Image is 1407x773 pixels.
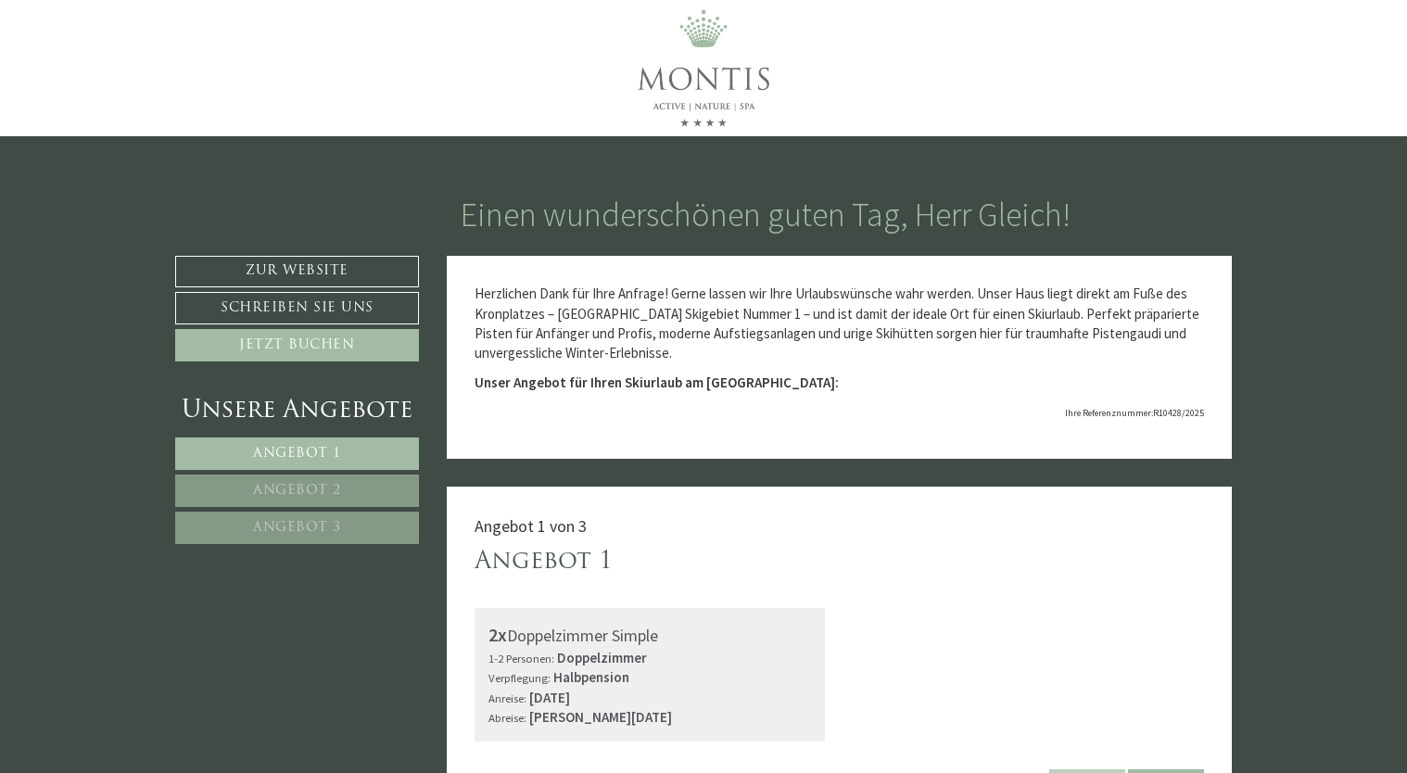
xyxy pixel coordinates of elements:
small: Verpflegung: [488,670,551,685]
a: Zur Website [175,256,419,287]
span: Angebot 1 [253,447,341,461]
span: Angebot 2 [253,484,341,498]
b: [PERSON_NAME][DATE] [529,708,672,726]
div: Angebot 1 [475,545,613,579]
b: [DATE] [529,689,570,706]
small: 1-2 Personen: [488,651,554,665]
span: Ihre Referenznummer:R10428/2025 [1065,407,1204,419]
a: Schreiben Sie uns [175,292,419,324]
small: Anreise: [488,691,526,705]
b: Doppelzimmer [557,649,647,666]
span: Angebot 1 von 3 [475,515,587,537]
div: Unsere Angebote [175,394,419,428]
b: Halbpension [553,668,629,686]
div: Doppelzimmer Simple [488,622,812,649]
small: Abreise: [488,710,526,725]
p: Herzlichen Dank für Ihre Anfrage! Gerne lassen wir Ihre Urlaubswünsche wahr werden. Unser Haus li... [475,284,1205,363]
span: Angebot 3 [253,521,341,535]
b: 2x [488,623,507,646]
a: Jetzt buchen [175,329,419,361]
strong: Unser Angebot für Ihren Skiurlaub am [GEOGRAPHIC_DATA]: [475,374,839,391]
h1: Einen wunderschönen guten Tag, Herr Gleich! [461,196,1071,234]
